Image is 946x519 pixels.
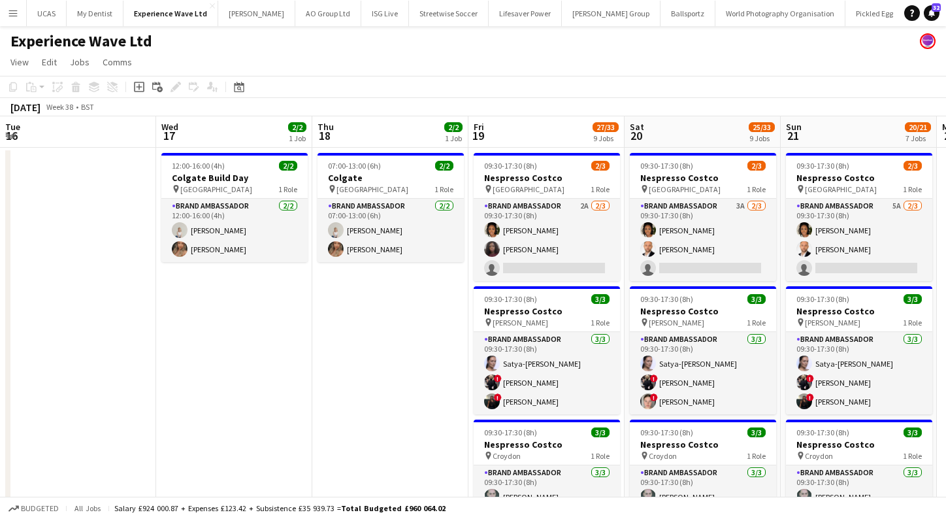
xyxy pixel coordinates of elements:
[805,318,860,327] span: [PERSON_NAME]
[3,128,20,143] span: 16
[786,199,932,281] app-card-role: Brand Ambassador5A2/309:30-17:30 (8h)[PERSON_NAME][PERSON_NAME]
[318,199,464,262] app-card-role: Brand Ambassador2/207:00-13:00 (6h)[PERSON_NAME][PERSON_NAME]
[591,451,610,461] span: 1 Role
[67,1,123,26] button: My Dentist
[72,503,103,513] span: All jobs
[786,153,932,281] app-job-card: 09:30-17:30 (8h)2/3Nespresso Costco [GEOGRAPHIC_DATA]1 RoleBrand Ambassador5A2/309:30-17:30 (8h)[...
[288,122,306,132] span: 2/2
[318,153,464,262] app-job-card: 07:00-13:00 (6h)2/2Colgate [GEOGRAPHIC_DATA]1 RoleBrand Ambassador2/207:00-13:00 (6h)[PERSON_NAME...
[161,199,308,262] app-card-role: Brand Ambassador2/212:00-16:00 (4h)[PERSON_NAME][PERSON_NAME]
[5,54,34,71] a: View
[10,56,29,68] span: View
[640,161,693,171] span: 09:30-17:30 (8h)
[630,286,776,414] app-job-card: 09:30-17:30 (8h)3/3Nespresso Costco [PERSON_NAME]1 RoleBrand Ambassador3/309:30-17:30 (8h)Satya-[...
[630,153,776,281] app-job-card: 09:30-17:30 (8h)2/3Nespresso Costco [GEOGRAPHIC_DATA]1 RoleBrand Ambassador3A2/309:30-17:30 (8h)[...
[905,133,930,143] div: 7 Jobs
[630,439,776,450] h3: Nespresso Costco
[796,427,849,437] span: 09:30-17:30 (8h)
[103,56,132,68] span: Comms
[796,294,849,304] span: 09:30-17:30 (8h)
[630,305,776,317] h3: Nespresso Costco
[786,172,932,184] h3: Nespresso Costco
[474,332,620,414] app-card-role: Brand Ambassador3/309:30-17:30 (8h)Satya-[PERSON_NAME]![PERSON_NAME]![PERSON_NAME]
[903,318,922,327] span: 1 Role
[747,294,766,304] span: 3/3
[649,184,721,194] span: [GEOGRAPHIC_DATA]
[161,153,308,262] app-job-card: 12:00-16:00 (4h)2/2Colgate Build Day [GEOGRAPHIC_DATA]1 RoleBrand Ambassador2/212:00-16:00 (4h)[P...
[920,33,936,49] app-user-avatar: Sophie Barnes
[81,102,94,112] div: BST
[172,161,225,171] span: 12:00-16:00 (4h)
[493,318,548,327] span: [PERSON_NAME]
[474,172,620,184] h3: Nespresso Costco
[474,305,620,317] h3: Nespresso Costco
[786,121,802,133] span: Sun
[5,121,20,133] span: Tue
[650,375,658,382] span: !
[593,133,618,143] div: 9 Jobs
[784,128,802,143] span: 21
[786,439,932,450] h3: Nespresso Costco
[493,184,564,194] span: [GEOGRAPHIC_DATA]
[747,451,766,461] span: 1 Role
[494,375,502,382] span: !
[361,1,409,26] button: ISG Live
[786,305,932,317] h3: Nespresso Costco
[903,451,922,461] span: 1 Role
[806,375,814,382] span: !
[649,318,704,327] span: [PERSON_NAME]
[318,121,334,133] span: Thu
[10,31,152,51] h1: Experience Wave Ltd
[114,503,446,513] div: Salary £924 000.87 + Expenses £123.42 + Subsistence £35 939.73 =
[435,161,453,171] span: 2/2
[649,451,677,461] span: Croydon
[661,1,715,26] button: Ballsportz
[562,1,661,26] button: [PERSON_NAME] Group
[489,1,562,26] button: Lifesaver Power
[328,161,381,171] span: 07:00-13:00 (6h)
[591,427,610,437] span: 3/3
[628,128,644,143] span: 20
[295,1,361,26] button: AO Group Ltd
[42,56,57,68] span: Edit
[932,3,941,12] span: 32
[905,122,931,132] span: 20/21
[318,172,464,184] h3: Colgate
[289,133,306,143] div: 1 Job
[7,501,61,516] button: Budgeted
[591,294,610,304] span: 3/3
[904,294,922,304] span: 3/3
[474,153,620,281] app-job-card: 09:30-17:30 (8h)2/3Nespresso Costco [GEOGRAPHIC_DATA]1 RoleBrand Ambassador2A2/309:30-17:30 (8h)[...
[786,332,932,414] app-card-role: Brand Ambassador3/309:30-17:30 (8h)Satya-[PERSON_NAME]![PERSON_NAME]![PERSON_NAME]
[316,128,334,143] span: 18
[591,318,610,327] span: 1 Role
[805,451,833,461] span: Croydon
[472,128,484,143] span: 19
[904,427,922,437] span: 3/3
[278,184,297,194] span: 1 Role
[591,161,610,171] span: 2/3
[97,54,137,71] a: Comms
[474,286,620,414] app-job-card: 09:30-17:30 (8h)3/3Nespresso Costco [PERSON_NAME]1 RoleBrand Ambassador3/309:30-17:30 (8h)Satya-[...
[747,161,766,171] span: 2/3
[180,184,252,194] span: [GEOGRAPHIC_DATA]
[218,1,295,26] button: [PERSON_NAME]
[749,122,775,132] span: 25/33
[161,121,178,133] span: Wed
[444,122,463,132] span: 2/2
[27,1,67,26] button: UCAS
[786,286,932,414] app-job-card: 09:30-17:30 (8h)3/3Nespresso Costco [PERSON_NAME]1 RoleBrand Ambassador3/309:30-17:30 (8h)Satya-[...
[904,161,922,171] span: 2/3
[474,121,484,133] span: Fri
[747,184,766,194] span: 1 Role
[123,1,218,26] button: Experience Wave Ltd
[434,184,453,194] span: 1 Role
[341,503,446,513] span: Total Budgeted £960 064.02
[924,5,939,21] a: 32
